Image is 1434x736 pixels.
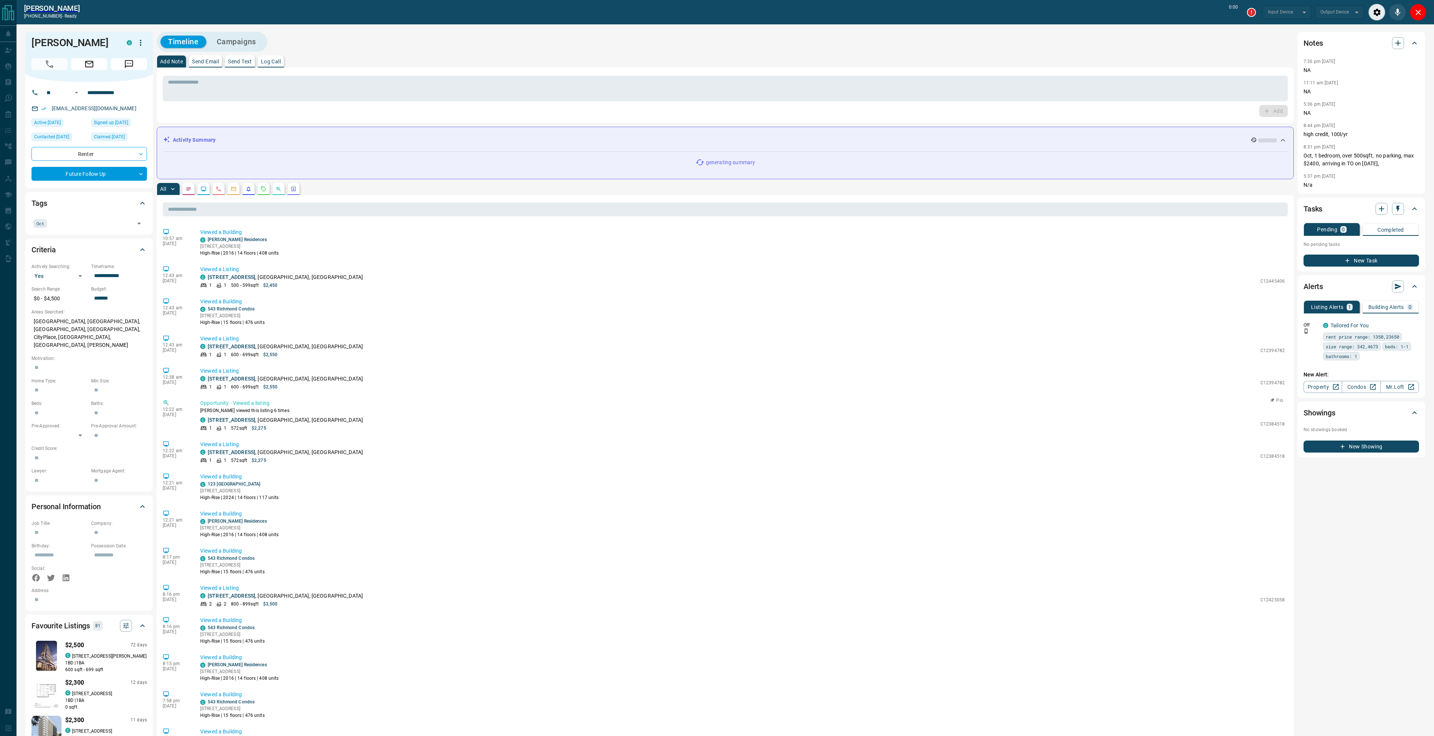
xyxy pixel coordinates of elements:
[200,237,205,243] div: condos.ca
[1229,4,1238,21] p: 0:00
[200,298,1285,306] p: Viewed a Building
[200,556,205,561] div: condos.ca
[231,601,258,607] p: 800 - 899 sqft
[31,423,87,429] p: Pre-Approved:
[160,36,206,48] button: Timeline
[163,698,189,703] p: 7:58 pm
[200,510,1285,518] p: Viewed a Building
[91,520,147,527] p: Company:
[261,186,267,192] svg: Requests
[224,384,226,390] p: 1
[1377,227,1404,232] p: Completed
[72,653,147,660] p: [STREET_ADDRESS][PERSON_NAME]
[1304,37,1323,49] h2: Notes
[31,309,147,315] p: Areas Searched:
[261,59,281,64] p: Log Call
[72,88,81,97] button: Open
[200,584,1285,592] p: Viewed a Listing
[1260,453,1285,460] p: C12384518
[1409,304,1412,310] p: 0
[231,384,258,390] p: 600 - 699 sqft
[200,307,205,312] div: condos.ca
[1368,304,1404,310] p: Building Alerts
[91,400,147,407] p: Baths:
[31,286,87,292] p: Search Range:
[163,375,189,380] p: 12:38 am
[1260,379,1285,386] p: C12394782
[163,412,189,417] p: [DATE]
[200,344,205,349] div: condos.ca
[34,119,61,126] span: Active [DATE]
[94,119,128,126] span: Signed up [DATE]
[31,378,87,384] p: Home Type:
[224,425,226,432] p: 1
[1326,343,1378,350] span: size range: 342,4673
[31,520,87,527] p: Job Title:
[209,384,212,390] p: 1
[1304,123,1335,128] p: 8:44 pm [DATE]
[163,480,189,486] p: 12:21 am
[208,417,255,423] a: [STREET_ADDRESS]
[31,498,147,516] div: Personal Information
[209,425,212,432] p: 1
[200,335,1285,343] p: Viewed a Listing
[200,562,265,568] p: [STREET_ADDRESS]
[200,712,265,719] p: High-Rise | 15 floors | 476 units
[65,641,84,650] p: $2,500
[163,517,189,523] p: 12:21 am
[1304,280,1323,292] h2: Alerts
[31,445,147,452] p: Credit Score:
[200,399,1285,407] p: Opportunity - Viewed a listing
[65,660,147,666] p: 1 BD | 1 BA
[1304,109,1419,117] p: NA
[31,677,147,711] a: Favourited listing$2,30012 dayscondos.ca[STREET_ADDRESS]1BD |1BA0 sqft
[263,351,278,358] p: $2,550
[31,565,87,572] p: Social:
[186,186,192,192] svg: Notes
[1410,4,1427,21] div: Close
[209,457,212,464] p: 1
[91,263,147,270] p: Timeframe:
[208,592,363,600] p: , [GEOGRAPHIC_DATA], [GEOGRAPHIC_DATA]
[200,700,205,705] div: condos.ca
[1304,441,1419,453] button: New Showing
[1260,347,1285,354] p: C12394782
[31,620,90,632] h2: Favourite Listings
[1260,278,1285,285] p: C12445406
[1304,381,1342,393] a: Property
[31,241,147,259] div: Criteria
[163,278,189,283] p: [DATE]
[163,236,189,241] p: 10:57 am
[31,263,87,270] p: Actively Searching:
[91,468,147,474] p: Mortgage Agent:
[41,106,46,111] svg: Email Verified
[65,728,70,733] div: condos.ca
[91,133,147,143] div: Wed Jul 30 2025
[72,728,112,735] p: [STREET_ADDRESS]
[1326,333,1399,340] span: rent price range: 1350,23650
[200,250,279,256] p: High-Rise | 2016 | 14 floors | 408 units
[163,305,189,310] p: 12:43 am
[200,519,205,524] div: condos.ca
[65,716,84,725] p: $2,300
[163,592,189,597] p: 8:16 pm
[163,624,189,629] p: 8:16 pm
[1304,328,1309,334] svg: Push Notification Only
[130,717,147,723] p: 11 days
[276,186,282,192] svg: Opportunities
[200,638,265,645] p: High-Rise | 15 floors | 476 units
[160,59,183,64] p: Add Note
[65,678,84,687] p: $2,300
[208,416,363,424] p: , [GEOGRAPHIC_DATA], [GEOGRAPHIC_DATA]
[36,641,57,671] img: Favourited listing
[31,167,147,181] div: Future Follow Up
[163,523,189,528] p: [DATE]
[208,519,267,524] a: [PERSON_NAME] Residences
[1304,174,1335,179] p: 5:37 pm [DATE]
[163,407,189,412] p: 12:22 am
[200,441,1285,448] p: Viewed a Listing
[200,274,205,280] div: condos.ca
[1304,181,1419,189] p: N/a
[31,355,147,362] p: Motivation:
[31,118,87,129] div: Sun Oct 12 2025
